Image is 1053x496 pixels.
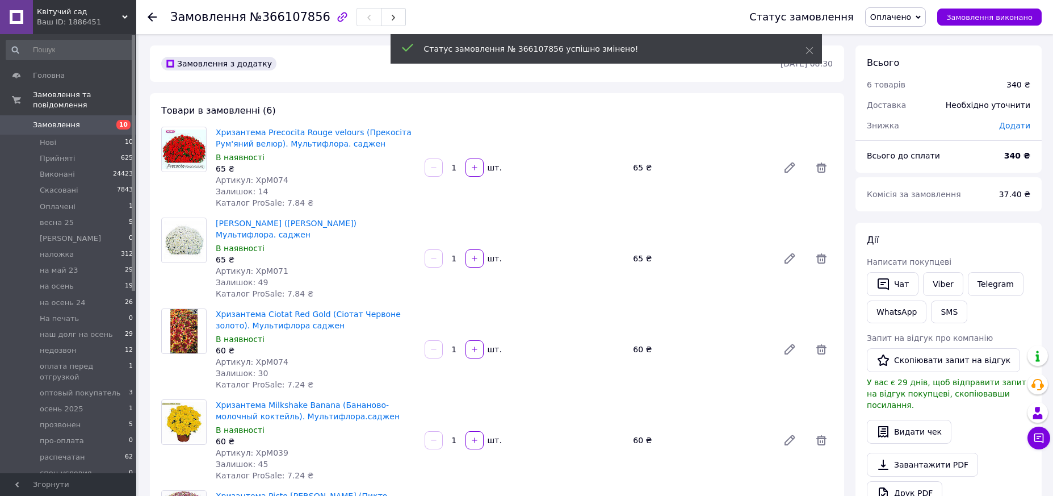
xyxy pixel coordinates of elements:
div: 60 ₴ [628,432,774,448]
span: Замовлення [170,10,246,24]
span: Артикул: ХрМ039 [216,448,288,457]
div: 60 ₴ [628,341,774,357]
div: 60 ₴ [216,436,416,447]
img: Хризантема Ciotat Red Gold (Сіотат Червоне золото). Мультифлора саджен [170,309,198,353]
div: шт. [485,162,503,173]
div: шт. [485,253,503,264]
img: Хризантема Precocita Rouge velours (Прекосіта Рум'яний велюр). Мультифлора. саджен [162,130,206,169]
span: В наявності [216,153,265,162]
span: Всього до сплати [867,151,940,160]
span: 312 [121,249,133,260]
span: Залишок: 14 [216,187,268,196]
span: 0 [129,468,133,478]
span: Замовлення [33,120,80,130]
span: 24423 [113,169,133,180]
span: Каталог ProSale: 7.84 ₴ [216,198,313,207]
b: 340 ₴ [1004,151,1030,160]
a: Редагувати [778,156,801,179]
span: Запит на відгук про компанію [867,334,993,343]
span: наш долг на осень [40,330,113,340]
span: [PERSON_NAME] [40,234,101,244]
span: У вас є 29 днів, щоб відправити запит на відгук покупцеві, скопіювавши посилання. [867,378,1026,410]
span: 3 [129,388,133,398]
span: Видалити [810,156,833,179]
img: Хризантема Nancy White (Ненсі Білий) Мультифлора. саджен [162,221,206,259]
div: 65 ₴ [628,251,774,266]
span: Замовлення та повідомлення [33,90,136,110]
div: 65 ₴ [216,163,416,174]
span: 12 [125,345,133,356]
span: 0 [129,314,133,324]
span: 62 [125,452,133,462]
span: весна 25 [40,218,74,228]
button: Видати чек [867,420,951,444]
span: Замовлення виконано [946,13,1033,22]
span: на осень 24 [40,298,86,308]
span: В наявності [216,244,265,253]
a: WhatsApp [867,301,926,323]
a: Хризантема Milkshake Banana (Бананово-молочный коктейль). Мультифлора.саджен [216,401,400,421]
span: на осень [40,281,74,291]
span: 6 товарів [867,80,905,89]
span: Скасовані [40,185,78,195]
span: В наявності [216,426,265,435]
span: Дії [867,235,879,245]
span: Залишок: 45 [216,460,268,469]
button: SMS [931,301,967,323]
div: Статус замовлення № 366107856 успішно змінено! [424,43,777,55]
span: Головна [33,70,65,81]
span: Артикул: ХрМ074 [216,357,288,366]
span: 7843 [117,185,133,195]
span: на май 23 [40,265,78,276]
span: спец.условия [40,468,92,478]
a: Telegram [968,272,1023,296]
span: 5 [129,420,133,430]
span: Доставка [867,101,906,110]
span: Знижка [867,121,899,130]
div: Статус замовлення [749,11,854,23]
span: 0 [129,234,133,244]
a: Редагувати [778,338,801,361]
span: наложка [40,249,74,260]
span: Квітучий сад [37,7,122,17]
span: 625 [121,153,133,164]
span: 1 [129,404,133,414]
span: Видалити [810,247,833,270]
span: 1 [129,361,133,382]
div: Замовлення з додатку [161,57,276,70]
span: оплата перед отгрузкой [40,361,129,382]
a: Редагувати [778,429,801,452]
span: Комісія за замовлення [867,190,961,199]
button: Скопіювати запит на відгук [867,348,1020,372]
span: оптовый покупатель [40,388,121,398]
button: Замовлення виконано [937,9,1042,26]
span: №366107856 [250,10,330,24]
div: Повернутися назад [148,11,157,23]
span: про-оплата [40,436,84,446]
span: Оплачено [870,12,911,22]
span: 0 [129,436,133,446]
span: распечатан [40,452,85,462]
a: Хризантема Precocita Rouge velours (Прекосіта Рум'яний велюр). Мультифлора. саджен [216,128,412,148]
div: 65 ₴ [628,160,774,176]
span: На печать [40,314,79,324]
span: Додати [999,121,1030,130]
a: [PERSON_NAME] ([PERSON_NAME]) Мультифлора. саджен [216,219,356,239]
div: шт. [485,435,503,446]
span: Нові [40,137,56,148]
div: Ваш ID: 1886451 [37,17,136,27]
span: Каталог ProSale: 7.24 ₴ [216,471,313,480]
a: Завантажити PDF [867,453,978,477]
span: осень 2025 [40,404,83,414]
div: 65 ₴ [216,254,416,265]
div: шт. [485,344,503,355]
span: 1 [129,202,133,212]
span: 10 [116,120,131,130]
a: Хризантема Ciotat Red Gold (Сіотат Червоне золото). Мультифлора саджен [216,310,401,330]
span: Прийняті [40,153,75,164]
span: недозвон [40,345,76,356]
div: Необхідно уточнити [939,93,1037,118]
span: Каталог ProSale: 7.24 ₴ [216,380,313,389]
input: Пошук [6,40,134,60]
span: Видалити [810,429,833,452]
